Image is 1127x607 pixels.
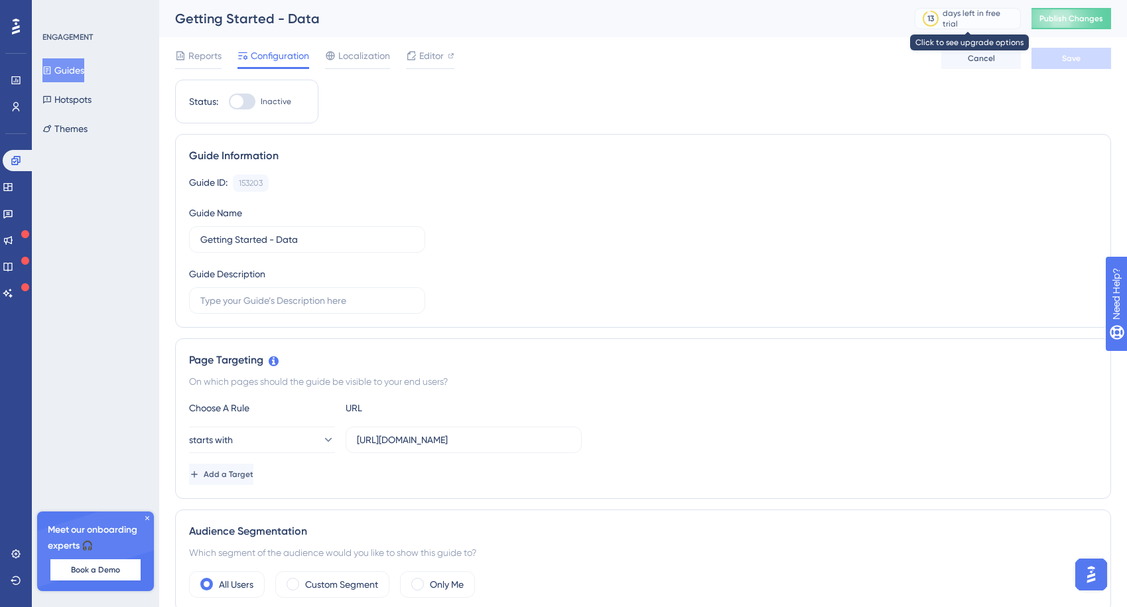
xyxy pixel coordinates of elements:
[189,545,1097,561] div: Which segment of the audience would you like to show this guide to?
[189,266,265,282] div: Guide Description
[927,13,934,24] div: 13
[200,232,414,247] input: Type your Guide’s Name here
[943,8,1016,29] div: days left in free trial
[48,522,143,554] span: Meet our onboarding experts 🎧
[31,3,83,19] span: Need Help?
[189,373,1097,389] div: On which pages should the guide be visible to your end users?
[189,432,233,448] span: starts with
[419,48,444,64] span: Editor
[189,205,242,221] div: Guide Name
[1039,13,1103,24] span: Publish Changes
[1071,555,1111,594] iframe: UserGuiding AI Assistant Launcher
[175,9,882,28] div: Getting Started - Data
[50,559,141,580] button: Book a Demo
[189,464,253,485] button: Add a Target
[189,148,1097,164] div: Guide Information
[42,88,92,111] button: Hotspots
[71,565,120,575] span: Book a Demo
[189,174,228,192] div: Guide ID:
[941,48,1021,69] button: Cancel
[968,53,995,64] span: Cancel
[1062,53,1081,64] span: Save
[188,48,222,64] span: Reports
[338,48,390,64] span: Localization
[189,352,1097,368] div: Page Targeting
[42,32,93,42] div: ENGAGEMENT
[204,469,253,480] span: Add a Target
[357,433,570,447] input: yourwebsite.com/path
[200,293,414,308] input: Type your Guide’s Description here
[189,94,218,109] div: Status:
[189,427,335,453] button: starts with
[261,96,291,107] span: Inactive
[239,178,263,188] div: 153203
[42,58,84,82] button: Guides
[1031,8,1111,29] button: Publish Changes
[42,117,88,141] button: Themes
[1031,48,1111,69] button: Save
[219,576,253,592] label: All Users
[189,523,1097,539] div: Audience Segmentation
[251,48,309,64] span: Configuration
[346,400,492,416] div: URL
[189,400,335,416] div: Choose A Rule
[430,576,464,592] label: Only Me
[305,576,378,592] label: Custom Segment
